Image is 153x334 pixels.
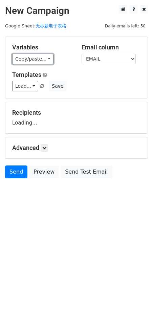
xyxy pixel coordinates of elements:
h5: Recipients [12,109,141,116]
h5: Advanced [12,144,141,152]
a: Copy/paste... [12,54,53,64]
small: Google Sheet: [5,23,66,28]
a: 无标题电子表格 [36,23,66,28]
a: Templates [12,71,41,78]
button: Save [49,81,66,91]
a: Send Test Email [61,165,112,178]
a: Preview [29,165,59,178]
a: Send [5,165,27,178]
div: Loading... [12,109,141,127]
a: Daily emails left: 50 [103,23,148,28]
h2: New Campaign [5,5,148,17]
span: Daily emails left: 50 [103,22,148,30]
h5: Variables [12,44,71,51]
a: Load... [12,81,38,91]
h5: Email column [82,44,141,51]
